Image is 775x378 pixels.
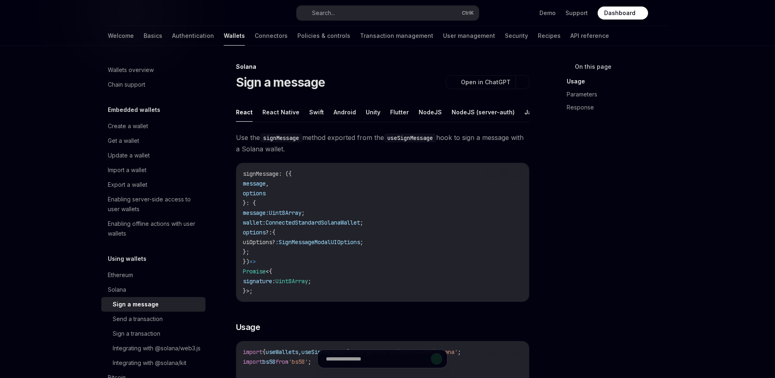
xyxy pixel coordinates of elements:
[499,346,509,357] button: Copy the contents from the code block
[260,133,302,142] code: signMessage
[236,75,325,90] h1: Sign a message
[113,343,201,353] div: Integrating with @solana/web3.js
[243,238,275,246] span: uiOptions?
[108,180,147,190] div: Export a wallet
[598,7,648,20] a: Dashboard
[224,26,245,46] a: Wallets
[236,132,529,155] span: Use the method exported from the hook to sign a message with a Solana wallet.
[101,312,205,326] a: Send a transaction
[452,103,515,122] button: NodeJS (server-auth)
[101,192,205,216] a: Enabling server-side access to user wallets
[275,277,308,285] span: Uint8Array
[101,177,205,192] a: Export a wallet
[243,277,272,285] span: signature
[113,314,163,324] div: Send a transaction
[113,299,159,309] div: Sign a message
[431,353,442,365] button: Send message
[461,78,511,86] span: Open in ChatGPT
[575,62,611,72] span: On this page
[243,170,279,177] span: signMessage
[243,219,262,226] span: wallet
[512,346,522,357] button: Ask AI
[266,180,269,187] span: ,
[108,219,201,238] div: Enabling offline actions with user wallets
[486,346,496,357] button: Report incorrect code
[113,358,186,368] div: Integrating with @solana/kit
[360,26,433,46] a: Transaction management
[360,238,363,246] span: ;
[301,209,305,216] span: ;
[539,9,556,17] a: Demo
[101,148,205,163] a: Update a wallet
[108,65,154,75] div: Wallets overview
[567,75,674,88] a: Usage
[101,297,205,312] a: Sign a message
[538,26,561,46] a: Recipes
[108,7,158,19] img: dark logo
[255,26,288,46] a: Connectors
[108,270,133,280] div: Ethereum
[462,10,474,16] span: Ctrl K
[512,168,522,179] button: Ask AI
[108,165,146,175] div: Import a wallet
[308,277,311,285] span: ;
[570,26,609,46] a: API reference
[108,136,139,146] div: Get a wallet
[279,238,360,246] span: SignMessageModalUIOptions
[108,26,134,46] a: Welcome
[266,268,272,275] span: <{
[243,229,266,236] span: options
[144,26,162,46] a: Basics
[243,190,266,197] span: options
[262,219,266,226] span: :
[366,103,380,122] button: Unity
[243,180,266,187] span: message
[505,26,528,46] a: Security
[384,133,436,142] code: useSignMessage
[262,103,299,122] button: React Native
[243,199,256,207] span: }: {
[243,268,266,275] span: Promise
[243,287,253,295] span: }>;
[108,121,148,131] div: Create a wallet
[101,326,205,341] a: Sign a transaction
[236,63,529,71] div: Solana
[108,254,146,264] h5: Using wallets
[360,219,363,226] span: ;
[486,168,496,179] button: Report incorrect code
[101,341,205,356] a: Integrating with @solana/web3.js
[524,103,539,122] button: Java
[443,26,495,46] a: User management
[108,105,160,115] h5: Embedded wallets
[567,88,674,101] a: Parameters
[266,229,272,236] span: ?:
[272,229,275,236] span: {
[312,8,335,18] div: Search...
[279,170,292,177] span: : ({
[172,26,214,46] a: Authentication
[446,75,515,89] button: Open in ChatGPT
[108,80,145,90] div: Chain support
[243,258,249,265] span: })
[309,103,324,122] button: Swift
[266,219,360,226] span: ConnectedStandardSolanaWallet
[108,285,126,295] div: Solana
[655,7,668,20] button: Toggle dark mode
[272,277,275,285] span: :
[108,151,150,160] div: Update a wallet
[243,248,249,256] span: };
[269,209,301,216] span: Uint8Array
[243,209,269,216] span: message:
[101,356,205,370] a: Integrating with @solana/kit
[101,77,205,92] a: Chain support
[565,9,588,17] a: Support
[101,63,205,77] a: Wallets overview
[604,9,635,17] span: Dashboard
[567,101,674,114] a: Response
[113,329,160,339] div: Sign a transaction
[334,103,356,122] button: Android
[275,238,279,246] span: :
[419,103,442,122] button: NodeJS
[297,26,350,46] a: Policies & controls
[236,321,260,333] span: Usage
